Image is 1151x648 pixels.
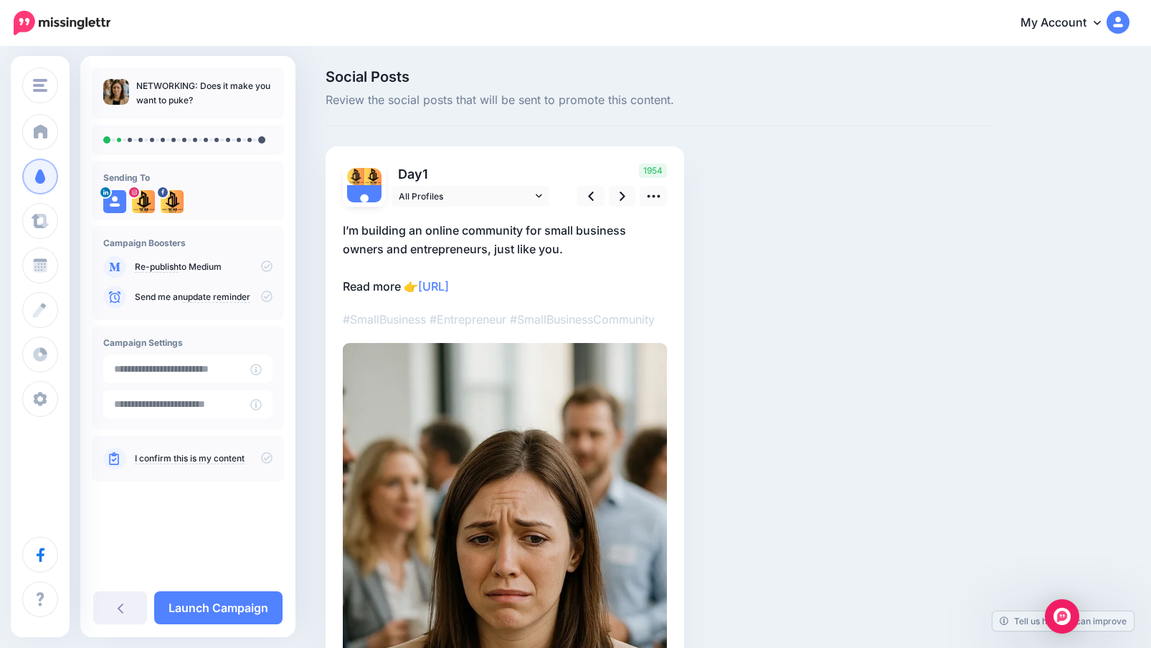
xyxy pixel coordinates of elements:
a: All Profiles [392,186,549,207]
a: Re-publish [135,261,179,273]
a: Tell us how we can improve [993,611,1134,631]
img: 483574113_593312300373256_1593466998779863041_n-bsa155038.jpg [364,168,382,185]
p: to Medium [135,260,273,273]
div: Open Intercom Messenger [1045,599,1079,634]
img: ad0d4d50a3273b7a0757e59a0c729bf6_thumb.jpg [103,79,129,105]
img: 502461831_10229379466612395_7908105616806735556_n-bsa155037.jpg [347,168,364,185]
a: I confirm this is my content [135,453,245,464]
h4: Campaign Settings [103,337,273,348]
img: menu.png [33,79,47,92]
img: user_default_image.png [347,185,382,220]
span: 1 [422,166,428,182]
span: Social Posts [326,70,991,84]
p: Send me an [135,291,273,304]
img: user_default_image.png [103,190,126,213]
span: Review the social posts that will be sent to promote this content. [326,91,991,110]
a: My Account [1006,6,1129,41]
p: #SmallBusiness #Entrepreneur #SmallBusinessCommunity [343,310,667,329]
a: [URL] [418,279,449,294]
p: Day [392,164,551,184]
p: I’m building an online community for small business owners and entrepreneurs, just like you. Read... [343,221,667,296]
h4: Campaign Boosters [103,238,273,248]
img: 483574113_593312300373256_1593466998779863041_n-bsa155038.jpg [132,190,155,213]
img: Missinglettr [14,11,110,35]
a: update reminder [183,291,250,303]
span: All Profiles [399,189,532,204]
img: 502461831_10229379466612395_7908105616806735556_n-bsa155037.jpg [161,190,184,213]
p: NETWORKING: Does it make you want to puke? [136,79,273,108]
h4: Sending To [103,172,273,183]
span: 1954 [639,164,667,178]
